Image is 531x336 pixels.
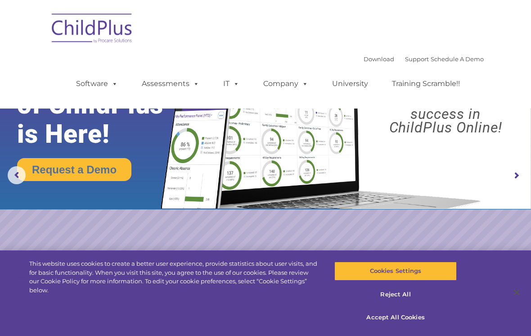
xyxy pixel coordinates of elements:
[431,55,484,63] a: Schedule A Demo
[133,75,208,93] a: Assessments
[17,61,187,149] rs-layer: The Future of ChildPlus is Here!
[334,308,456,327] button: Accept All Cookies
[47,7,137,52] img: ChildPlus by Procare Solutions
[334,285,456,304] button: Reject All
[364,55,484,63] font: |
[17,158,131,181] a: Request a Demo
[254,75,317,93] a: Company
[383,75,469,93] a: Training Scramble!!
[323,75,377,93] a: University
[367,67,524,134] rs-layer: Boost your productivity and streamline your success in ChildPlus Online!
[67,75,127,93] a: Software
[405,55,429,63] a: Support
[507,282,526,302] button: Close
[334,262,456,281] button: Cookies Settings
[29,259,319,295] div: This website uses cookies to create a better user experience, provide statistics about user visit...
[364,55,394,63] a: Download
[214,75,248,93] a: IT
